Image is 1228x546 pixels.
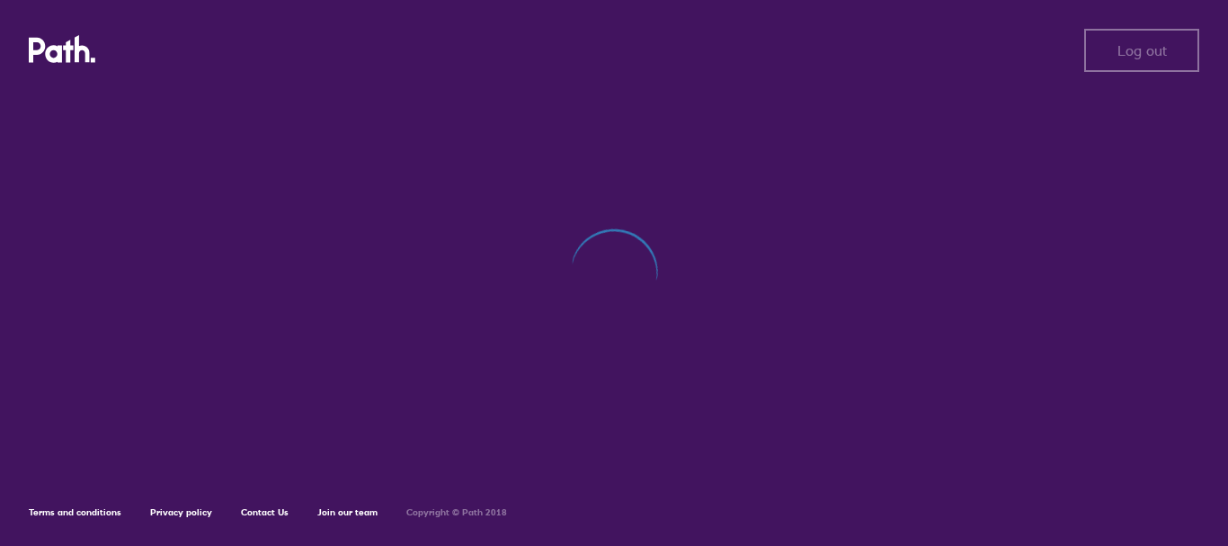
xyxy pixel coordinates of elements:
[150,506,212,518] a: Privacy policy
[1084,29,1199,72] button: Log out
[29,506,121,518] a: Terms and conditions
[1117,42,1167,58] span: Log out
[317,506,378,518] a: Join our team
[241,506,289,518] a: Contact Us
[406,507,507,518] h6: Copyright © Path 2018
